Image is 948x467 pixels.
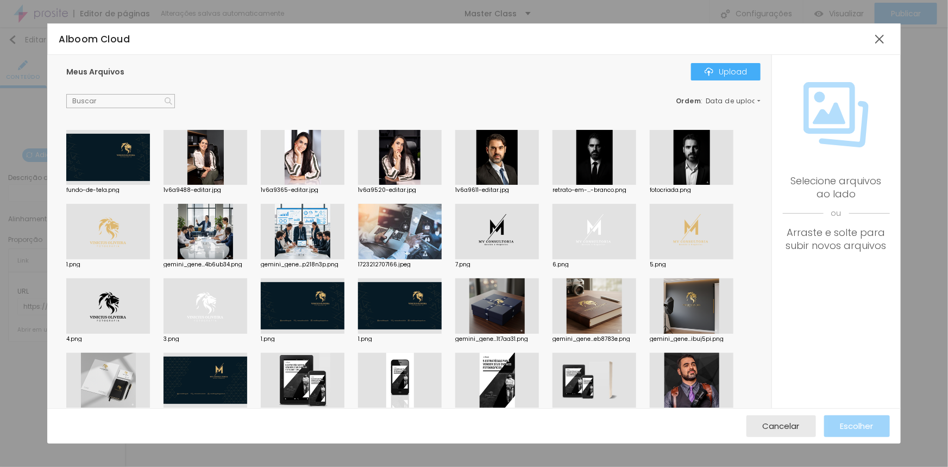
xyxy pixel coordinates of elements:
[66,337,150,342] div: 4.png
[746,415,816,437] button: Cancelar
[706,98,762,104] span: Data de upload
[803,82,869,147] img: Icone
[358,262,442,267] div: 1723212707166.jpeg
[840,421,874,431] span: Escolher
[650,188,733,193] div: fotocriada.png
[763,421,800,431] span: Cancelar
[358,188,442,193] div: 1v6a9520-editar.jpg
[66,262,150,267] div: 1.png
[553,188,636,193] div: retrato-em-...-branco.png
[455,262,539,267] div: 7.png
[455,337,539,342] div: gemini_gene...1t7aa31.png
[261,337,344,342] div: 1.png
[650,262,733,267] div: 5.png
[66,94,175,108] input: Buscar
[455,188,539,193] div: 1v6a9611-editar.jpg
[164,262,247,267] div: gemini_gene...4b6ub34.png
[59,33,130,46] span: Alboom Cloud
[164,337,247,342] div: 3.png
[66,66,124,77] span: Meus Arquivos
[66,188,150,193] div: fundo-de-tela.png
[676,98,761,104] div: :
[165,97,172,105] img: Icone
[676,96,701,105] span: Ordem
[783,201,890,226] span: ou
[164,188,247,193] div: 1v6a9488-editar.jpg
[824,415,890,437] button: Escolher
[553,337,636,342] div: gemini_gene...eb8783e.png
[705,67,713,76] img: Icone
[261,262,344,267] div: gemini_gene...p218n3p.png
[691,63,761,80] button: IconeUpload
[650,337,733,342] div: gemini_gene...ibuj5pi.png
[261,188,344,193] div: 1v6a9365-editar.jpg
[358,337,442,342] div: 1.png
[783,175,890,252] div: Selecione arquivos ao lado Arraste e solte para subir novos arquivos
[553,262,636,267] div: 6.png
[705,67,747,76] div: Upload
